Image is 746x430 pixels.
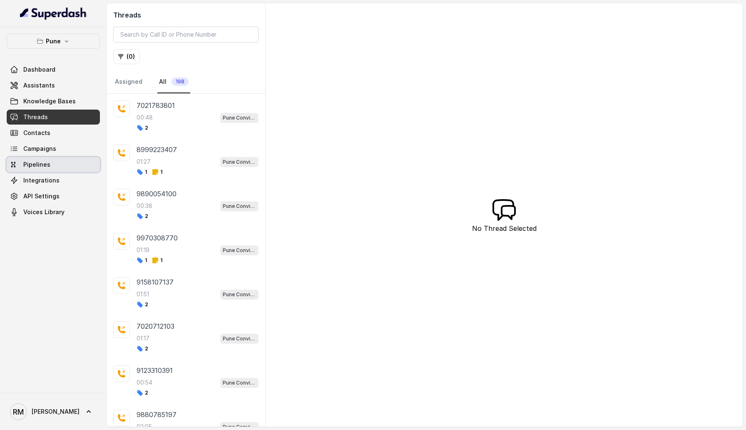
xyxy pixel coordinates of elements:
[172,77,189,86] span: 198
[113,71,144,93] a: Assigned
[137,100,175,110] p: 7021783801
[137,157,151,166] p: 01:27
[157,71,190,93] a: All198
[23,97,76,105] span: Knowledge Bases
[7,205,100,220] a: Voices Library
[7,110,100,125] a: Threads
[23,65,55,74] span: Dashboard
[113,10,259,20] h2: Threads
[23,113,48,121] span: Threads
[137,213,148,220] span: 2
[7,141,100,156] a: Campaigns
[46,36,61,46] p: Pune
[113,27,259,42] input: Search by Call ID or Phone Number
[137,365,173,375] p: 9123310391
[7,157,100,172] a: Pipelines
[472,223,537,233] p: No Thread Selected
[7,34,100,49] button: Pune
[7,173,100,188] a: Integrations
[137,233,178,243] p: 9970308770
[7,400,100,423] a: [PERSON_NAME]
[223,335,256,343] p: Pune Conviction HR Outbound Assistant
[223,158,256,166] p: Pune Conviction HR Outbound Assistant
[137,125,148,131] span: 2
[137,246,149,254] p: 01:19
[137,257,147,264] span: 1
[23,160,50,169] span: Pipelines
[137,277,174,287] p: 9158107137
[137,410,177,420] p: 9880785197
[23,145,56,153] span: Campaigns
[137,145,177,155] p: 8999223407
[32,407,80,416] span: [PERSON_NAME]
[113,71,259,93] nav: Tabs
[23,176,60,185] span: Integrations
[223,202,256,210] p: Pune Conviction HR Outbound Assistant
[137,390,148,396] span: 2
[223,290,256,299] p: Pune Conviction HR Outbound Assistant
[7,94,100,109] a: Knowledge Bases
[137,113,153,122] p: 00:48
[113,49,140,64] button: (0)
[13,407,24,416] text: RM
[23,208,65,216] span: Voices Library
[7,78,100,93] a: Assistants
[23,81,55,90] span: Assistants
[7,62,100,77] a: Dashboard
[223,114,256,122] p: Pune Conviction HR Outbound Assistant
[137,202,152,210] p: 00:38
[7,125,100,140] a: Contacts
[223,246,256,255] p: Pune Conviction HR Outbound Assistant
[223,379,256,387] p: Pune Conviction HR Outbound Assistant
[23,192,60,200] span: API Settings
[152,257,162,264] span: 1
[20,7,87,20] img: light.svg
[137,301,148,308] span: 2
[152,169,162,175] span: 1
[137,378,152,387] p: 00:54
[23,129,50,137] span: Contacts
[137,334,149,342] p: 01:17
[137,290,149,298] p: 01:51
[137,345,148,352] span: 2
[7,189,100,204] a: API Settings
[137,169,147,175] span: 1
[137,321,174,331] p: 7020712103
[137,189,177,199] p: 9890054100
